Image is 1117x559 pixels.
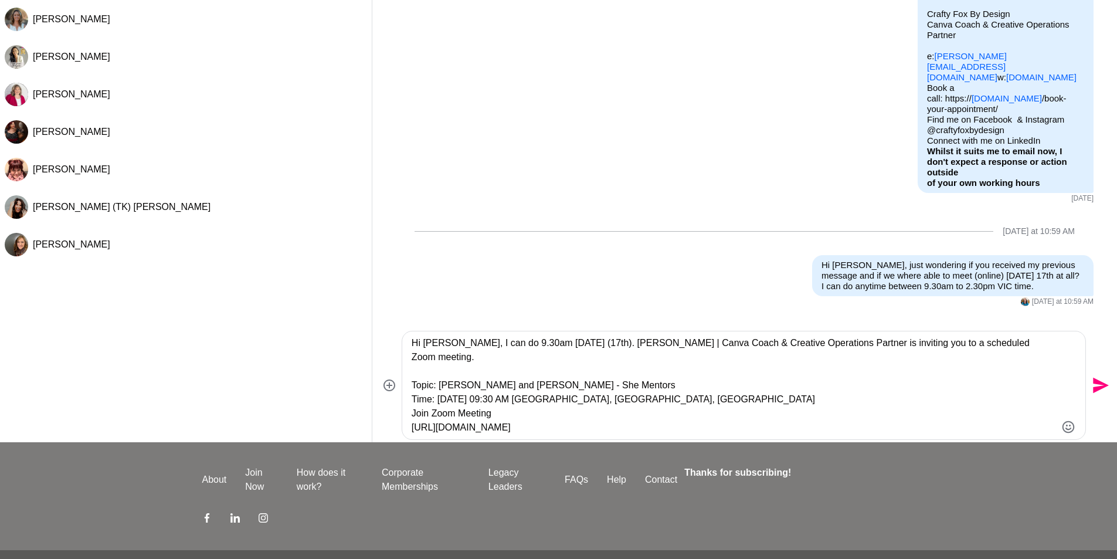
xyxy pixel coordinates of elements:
[927,114,1084,146] p: Find me on Facebook & Instagram @craftyfoxbydesign Connect with me on LinkedIn
[927,51,1084,83] p: e: w:
[636,473,687,487] a: Contact
[5,158,28,181] img: M
[33,202,211,212] span: [PERSON_NAME] (TK) [PERSON_NAME]
[1021,297,1030,306] img: J
[597,473,636,487] a: Help
[33,89,110,99] span: [PERSON_NAME]
[287,466,372,494] a: How does it work?
[33,164,110,174] span: [PERSON_NAME]
[1071,194,1094,204] time: 2025-10-03T06:03:39.359Z
[5,195,28,219] div: Taliah-Kate (TK) Byron
[5,195,28,219] img: T
[5,45,28,69] div: Jen Gautier
[972,93,1042,103] a: [DOMAIN_NAME]
[33,52,110,62] span: [PERSON_NAME]
[5,83,28,106] div: Sharon Crocombe-Woodward
[1021,297,1030,306] div: Jennifer Natale
[1061,420,1075,434] button: Emoji picker
[1086,372,1112,399] button: Send
[33,127,110,137] span: [PERSON_NAME]
[927,51,1007,82] a: [PERSON_NAME][EMAIL_ADDRESS][DOMAIN_NAME]
[5,158,28,181] div: Mel Stibbs
[479,466,555,494] a: Legacy Leaders
[5,233,28,256] img: A
[684,466,908,480] h4: Thanks for subscribing!
[5,8,28,31] div: Alicia Visser
[5,233,28,256] div: Ashleigh Charles
[372,466,479,494] a: Corporate Memberships
[1006,72,1077,82] a: [DOMAIN_NAME]
[412,336,1056,435] textarea: Type your message
[5,120,28,144] img: M
[927,83,1084,114] p: Book a call: https:// /book-your-appointment/
[821,260,1084,292] p: Hi [PERSON_NAME], just wondering if you received my previous message and if we where able to meet...
[33,14,110,24] span: [PERSON_NAME]
[259,513,268,527] a: Instagram
[927,9,1084,40] p: Crafty Fox By Design Canva Coach & Creative Operations Partner
[1003,226,1075,236] div: [DATE] at 10:59 AM
[193,473,236,487] a: About
[5,45,28,69] img: J
[33,239,110,249] span: [PERSON_NAME]
[555,473,597,487] a: FAQs
[927,146,1067,188] strong: Whilst it suits me to email now, I don't expect a response or action outside of your own working ...
[5,83,28,106] img: S
[202,513,212,527] a: Facebook
[5,120,28,144] div: Melissa Rodda
[236,466,287,494] a: Join Now
[230,513,240,527] a: LinkedIn
[1032,297,1094,307] time: 2025-10-13T00:29:48.113Z
[5,8,28,31] img: A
